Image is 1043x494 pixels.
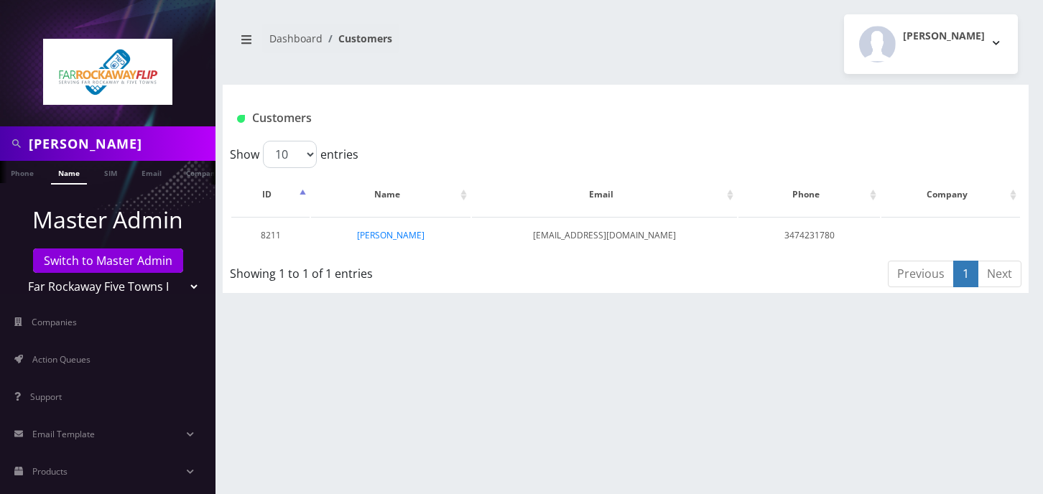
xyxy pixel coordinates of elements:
[231,217,310,253] td: 8211
[97,161,124,183] a: SIM
[738,217,880,253] td: 3474231780
[953,261,978,287] a: 1
[844,14,1018,74] button: [PERSON_NAME]
[32,353,91,365] span: Action Queues
[323,31,392,46] li: Customers
[263,141,317,168] select: Showentries
[29,130,212,157] input: Search in Company
[179,161,227,183] a: Company
[4,161,41,183] a: Phone
[311,174,470,215] th: Name: activate to sort column ascending
[237,111,881,125] h1: Customers
[233,24,615,65] nav: breadcrumb
[33,248,183,273] a: Switch to Master Admin
[230,141,358,168] label: Show entries
[978,261,1021,287] a: Next
[881,174,1020,215] th: Company: activate to sort column ascending
[43,39,172,105] img: Far Rockaway Five Towns Flip
[32,316,77,328] span: Companies
[738,174,880,215] th: Phone: activate to sort column ascending
[30,391,62,403] span: Support
[32,465,68,477] span: Products
[32,428,95,440] span: Email Template
[269,32,323,45] a: Dashboard
[51,161,87,185] a: Name
[230,259,549,282] div: Showing 1 to 1 of 1 entries
[472,174,737,215] th: Email: activate to sort column ascending
[888,261,954,287] a: Previous
[903,30,985,42] h2: [PERSON_NAME]
[472,217,737,253] td: [EMAIL_ADDRESS][DOMAIN_NAME]
[357,229,425,241] a: [PERSON_NAME]
[134,161,169,183] a: Email
[231,174,310,215] th: ID: activate to sort column descending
